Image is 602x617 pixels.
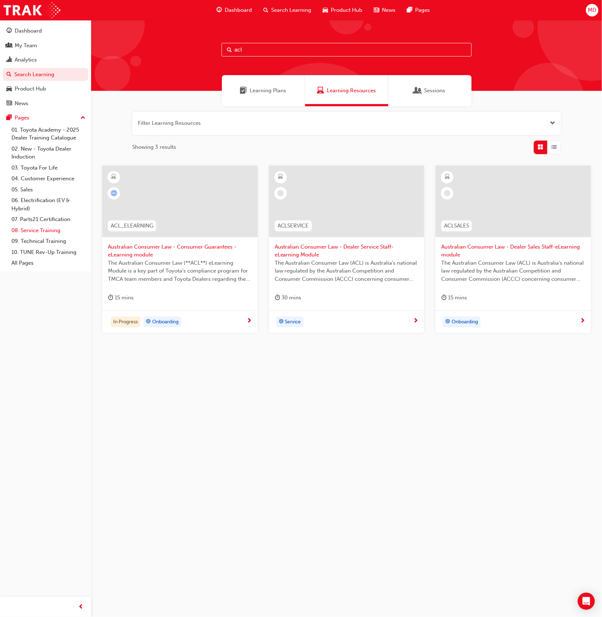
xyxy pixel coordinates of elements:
span: Product Hub [331,6,362,14]
div: Analytics [15,56,37,64]
span: ACL_ELEARNING [111,222,153,230]
a: Product Hub [3,82,88,96]
span: learningRecordVerb_NONE-icon [277,190,284,196]
span: target-icon [279,317,284,327]
a: pages-iconPages [401,3,436,18]
span: Search Learning [271,6,311,14]
span: news-icon [6,101,12,107]
a: 04. Customer Experience [9,173,88,184]
span: people-icon [6,43,12,49]
a: car-iconProduct Hub [317,3,368,18]
span: Pages [415,6,430,14]
a: My Team [3,39,88,52]
span: news-icon [374,6,379,15]
div: Product Hub [15,85,46,93]
span: Search [227,46,232,54]
span: The Australian Consumer Law (ACL) is Australia's national law regulated by the Australian Competi... [441,259,585,283]
a: Learning ResourcesLearning Resources [305,75,388,106]
a: 09. Technical Training [9,236,88,247]
span: duration-icon [275,293,280,302]
img: Trak [4,2,60,18]
span: car-icon [323,6,328,15]
a: 01. Toyota Academy - 2025 Dealer Training Catalogue [9,124,88,143]
span: guage-icon [217,6,222,15]
a: 02. New - Toyota Dealer Induction [9,143,88,162]
button: Open the filter [550,119,555,127]
span: Learning Plans [250,87,287,95]
span: Dashboard [225,6,252,14]
div: My Team [15,41,37,50]
span: Australian Consumer Law - Dealer Service Staff- eLearning Module [275,243,419,259]
div: Open Intercom Messenger [578,593,595,610]
span: target-icon [146,317,151,327]
a: News [3,97,88,110]
span: ACLSALES [444,222,469,230]
a: 05. Sales [9,184,88,195]
span: learningResourceType_ELEARNING-icon [111,172,116,182]
span: prev-icon [79,603,84,612]
span: Grid [538,143,543,151]
a: ACLSALESAustralian Consumer Law - Dealer Sales Staff-eLearning moduleThe Australian Consumer Law ... [436,166,591,333]
span: learningResourceType_ELEARNING-icon [445,172,450,182]
a: Learning PlansLearning Plans [222,75,305,106]
button: Pages [3,111,88,124]
span: target-icon [445,317,450,327]
span: guage-icon [6,28,12,34]
div: 15 mins [108,293,134,302]
span: Learning Resources [317,87,324,95]
span: The Australian Consumer Law (ACL) is Australia's national law regulated by the Australian Competi... [275,259,419,283]
span: Service [285,318,301,326]
span: next-icon [413,318,418,324]
a: 06. Electrification (EV & Hybrid) [9,195,88,214]
a: 03. Toyota For Life [9,162,88,173]
a: news-iconNews [368,3,401,18]
div: Pages [15,114,29,122]
button: DashboardMy TeamAnalyticsSearch LearningProduct HubNews [3,23,88,111]
span: next-icon [247,318,252,324]
span: search-icon [6,72,11,78]
span: MD [588,6,596,14]
span: Showing 3 results [132,143,176,151]
span: learningRecordVerb_NONE-icon [444,190,451,196]
a: search-iconSearch Learning [258,3,317,18]
span: Australian Consumer Law - Dealer Sales Staff-eLearning module [441,243,585,259]
a: ACL_ELEARNINGAustralian Consumer Law - Consumer Guarantees - eLearning moduleThe Australian Consu... [102,166,258,333]
div: Dashboard [15,27,42,35]
span: ACLSERVICE [278,222,309,230]
span: Onboarding [452,318,478,326]
a: 07. Parts21 Certification [9,214,88,225]
span: learningResourceType_ELEARNING-icon [278,172,283,182]
a: Dashboard [3,24,88,38]
a: 08. Service Training [9,225,88,236]
button: MD [586,4,598,16]
span: car-icon [6,86,12,92]
span: chart-icon [6,57,12,63]
div: In Progress [111,317,140,327]
div: 30 mins [275,293,302,302]
span: learningRecordVerb_ATTEMPT-icon [111,190,117,196]
span: Learning Resources [327,87,376,95]
span: The Australian Consumer Law (**ACL**) eLearning Module is a key part of Toyota’s compliance progr... [108,259,252,283]
span: Onboarding [152,318,179,326]
a: guage-iconDashboard [211,3,258,18]
span: duration-icon [108,293,113,302]
a: SessionsSessions [388,75,472,106]
span: List [552,143,557,151]
span: next-icon [580,318,585,324]
span: search-icon [263,6,268,15]
input: Search... [222,43,472,57]
a: All Pages [9,258,88,269]
div: News [15,99,28,108]
a: 10. TUNE Rev-Up Training [9,247,88,258]
span: News [382,6,395,14]
a: Search Learning [3,68,88,81]
span: duration-icon [441,293,447,302]
span: Sessions [424,87,446,95]
span: Learning Plans [240,87,247,95]
span: Australian Consumer Law - Consumer Guarantees - eLearning module [108,243,252,259]
a: Analytics [3,53,88,67]
span: pages-icon [6,115,12,121]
